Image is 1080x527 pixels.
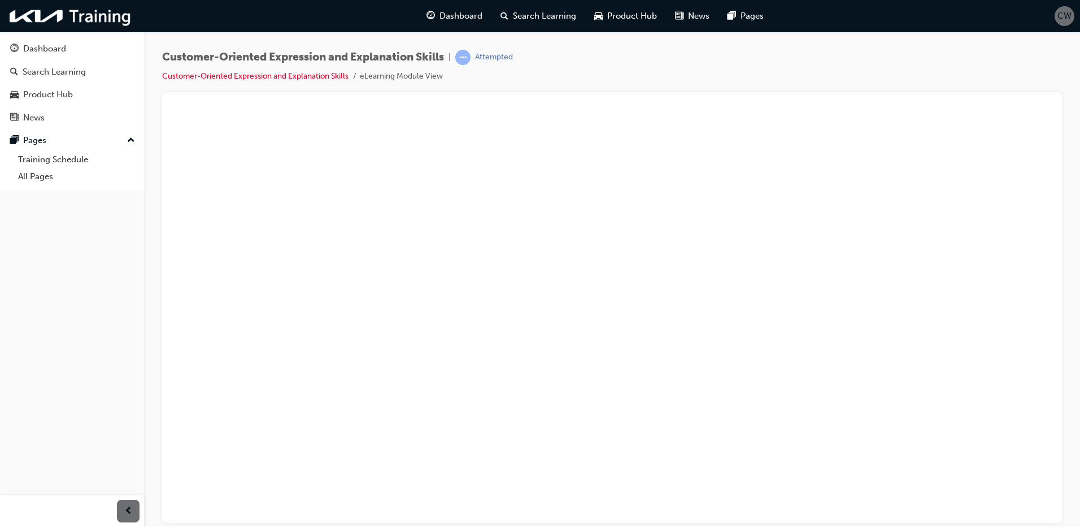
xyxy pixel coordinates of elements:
span: Customer-Oriented Expression and Explanation Skills [162,51,444,64]
a: guage-iconDashboard [417,5,491,28]
a: car-iconProduct Hub [585,5,666,28]
span: | [448,51,451,64]
a: Customer-Oriented Expression and Explanation Skills [162,71,349,81]
span: Product Hub [607,10,657,23]
a: Search Learning [5,62,140,83]
span: News [688,10,709,23]
span: prev-icon [124,504,133,519]
div: Product Hub [23,88,73,101]
span: CW [1057,10,1072,23]
span: car-icon [10,90,19,100]
div: News [23,111,45,124]
button: CW [1055,6,1074,26]
span: pages-icon [728,9,736,23]
div: Pages [23,134,46,147]
span: news-icon [10,113,19,123]
div: Dashboard [23,42,66,55]
span: pages-icon [10,136,19,146]
div: Search Learning [23,66,86,79]
span: Search Learning [513,10,576,23]
button: Pages [5,130,140,151]
span: learningRecordVerb_ATTEMPT-icon [455,50,471,65]
span: up-icon [127,133,135,148]
a: All Pages [14,168,140,185]
span: guage-icon [10,44,19,54]
a: Dashboard [5,38,140,59]
a: news-iconNews [666,5,718,28]
span: Pages [741,10,764,23]
a: pages-iconPages [718,5,773,28]
a: News [5,107,140,128]
span: car-icon [594,9,603,23]
span: news-icon [675,9,683,23]
li: eLearning Module View [360,70,443,83]
a: Training Schedule [14,151,140,169]
a: Product Hub [5,84,140,105]
span: search-icon [10,67,18,77]
button: DashboardSearch LearningProduct HubNews [5,36,140,130]
span: search-icon [500,9,508,23]
img: kia-training [6,5,136,28]
div: Attempted [475,52,513,63]
span: Dashboard [439,10,482,23]
a: search-iconSearch Learning [491,5,585,28]
span: guage-icon [426,9,435,23]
